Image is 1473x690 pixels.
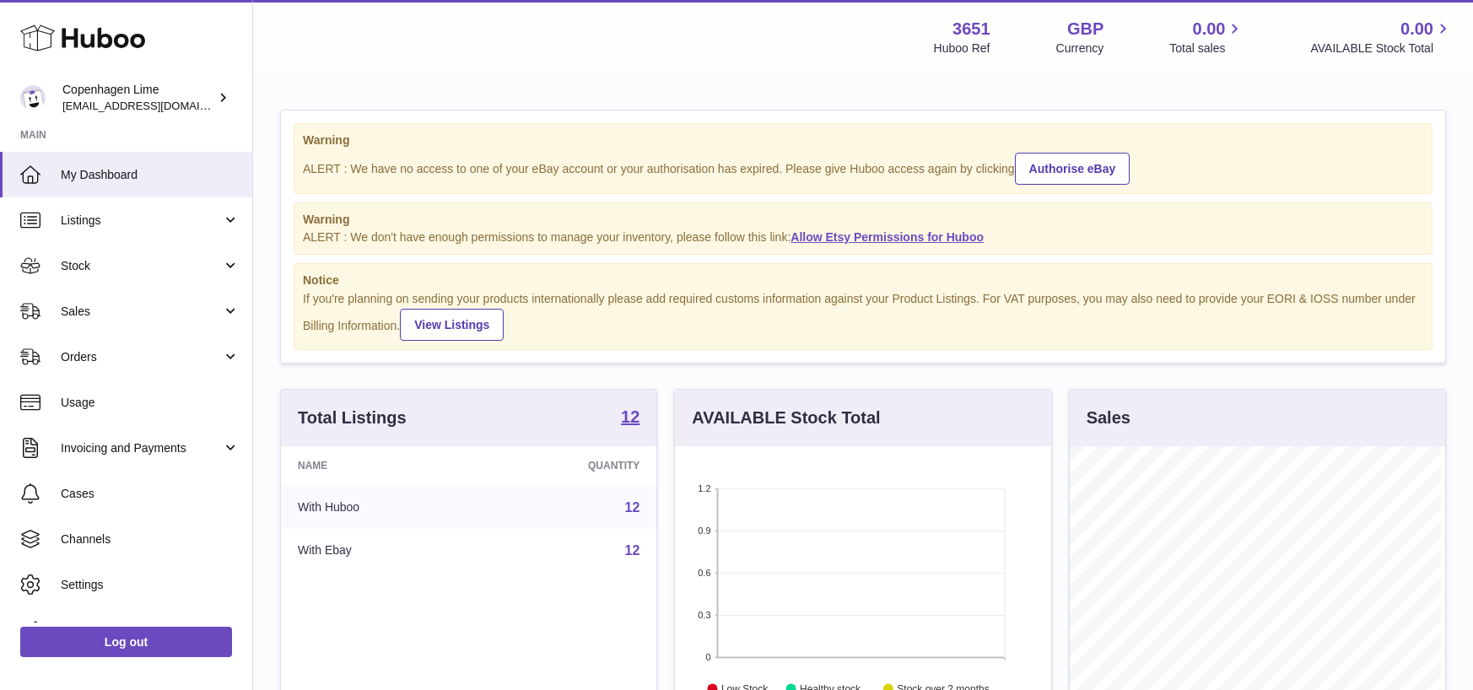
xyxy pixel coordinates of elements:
span: Invoicing and Payments [61,440,222,456]
h3: AVAILABLE Stock Total [692,407,880,429]
a: 12 [625,543,640,558]
strong: GBP [1067,18,1103,40]
span: My Dashboard [61,167,240,183]
div: Copenhagen Lime [62,82,214,114]
td: With Huboo [281,486,479,530]
img: internalAdmin-3651@internal.huboo.com [20,85,46,111]
span: Returns [61,623,240,639]
strong: 3651 [952,18,990,40]
a: View Listings [400,309,504,341]
a: Authorise eBay [1015,153,1130,185]
div: Currency [1056,40,1104,57]
h3: Total Listings [298,407,407,429]
a: 12 [625,500,640,515]
span: [EMAIL_ADDRESS][DOMAIN_NAME] [62,99,248,112]
span: Listings [61,213,222,229]
span: Channels [61,531,240,547]
div: Huboo Ref [934,40,990,57]
th: Name [281,446,479,485]
text: 0 [706,652,711,662]
text: 0.3 [699,610,711,620]
span: Stock [61,258,222,274]
strong: Notice [303,272,1423,288]
div: ALERT : We have no access to one of your eBay account or your authorisation has expired. Please g... [303,150,1423,185]
text: 0.6 [699,568,711,578]
span: Orders [61,349,222,365]
span: AVAILABLE Stock Total [1310,40,1453,57]
span: Sales [61,304,222,320]
strong: 12 [621,408,639,425]
a: 0.00 Total sales [1169,18,1244,57]
span: Settings [61,577,240,593]
th: Quantity [479,446,656,485]
span: Total sales [1169,40,1244,57]
div: If you're planning on sending your products internationally please add required customs informati... [303,291,1423,342]
h3: Sales [1087,407,1130,429]
span: 0.00 [1193,18,1226,40]
a: Allow Etsy Permissions for Huboo [790,230,984,244]
a: 12 [621,408,639,429]
text: 1.2 [699,483,711,493]
a: 0.00 AVAILABLE Stock Total [1310,18,1453,57]
span: 0.00 [1400,18,1433,40]
strong: Warning [303,212,1423,228]
strong: Warning [303,132,1423,148]
td: With Ebay [281,529,479,573]
a: Log out [20,627,232,657]
div: ALERT : We don't have enough permissions to manage your inventory, please follow this link: [303,229,1423,245]
text: 0.9 [699,526,711,536]
span: Cases [61,486,240,502]
span: Usage [61,395,240,411]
